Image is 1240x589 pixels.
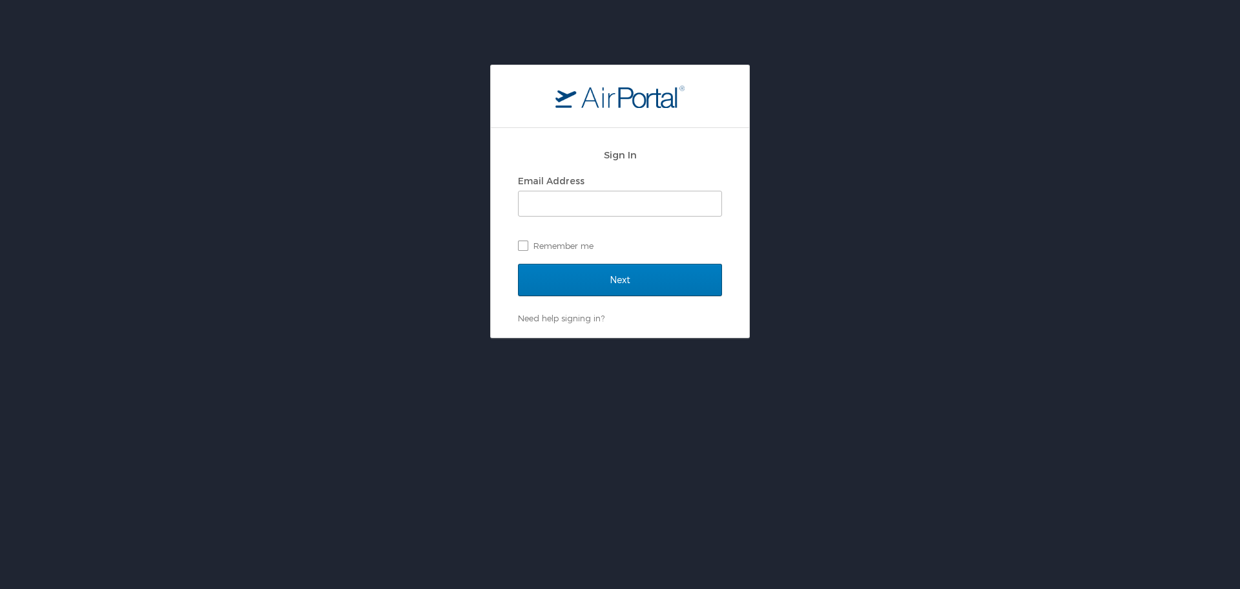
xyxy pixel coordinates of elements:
label: Email Address [518,175,584,186]
input: Next [518,264,722,296]
label: Remember me [518,236,722,255]
a: Need help signing in? [518,313,604,323]
img: logo [555,85,685,108]
h2: Sign In [518,147,722,162]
